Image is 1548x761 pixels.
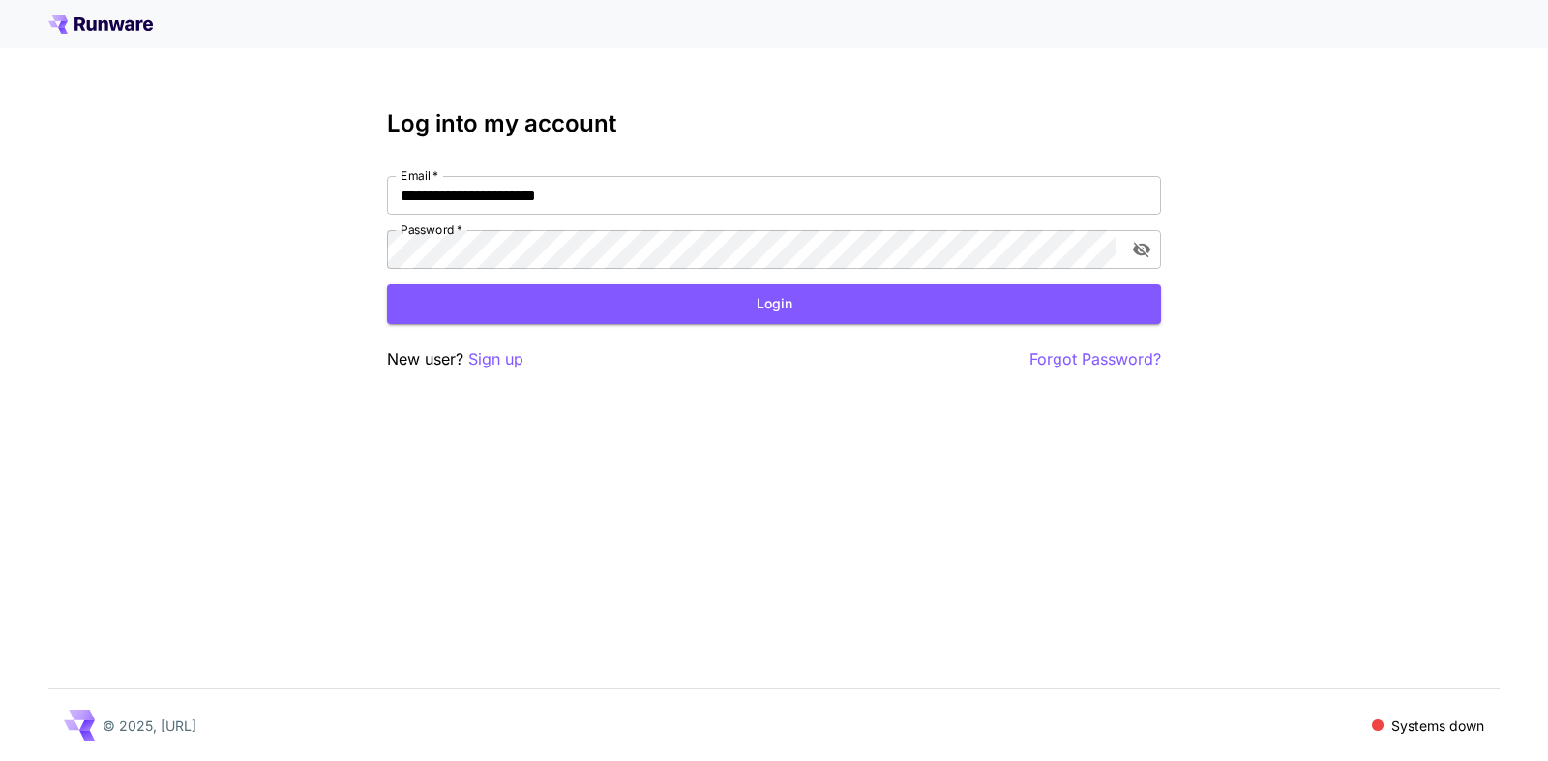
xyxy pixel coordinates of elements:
button: toggle password visibility [1124,232,1159,267]
button: Sign up [468,347,523,371]
p: © 2025, [URL] [103,716,196,736]
button: Forgot Password? [1029,347,1161,371]
h3: Log into my account [387,110,1161,137]
p: New user? [387,347,523,371]
label: Email [401,167,438,184]
label: Password [401,221,462,238]
button: Login [387,284,1161,324]
p: Systems down [1391,716,1484,736]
